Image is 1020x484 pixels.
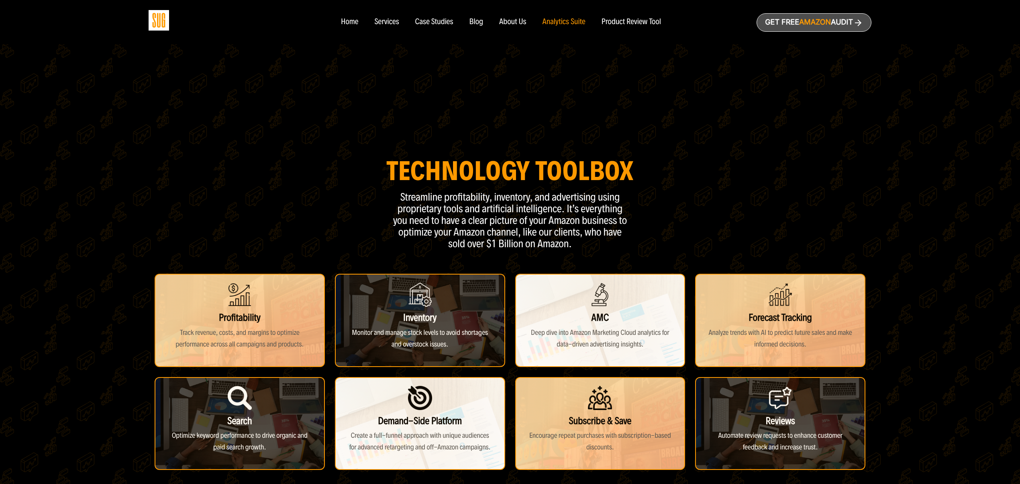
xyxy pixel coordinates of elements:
[757,13,871,32] a: Get freeAmazonAudit
[415,18,453,27] a: Case Studies
[374,18,399,27] a: Services
[469,18,483,27] a: Blog
[386,154,634,187] strong: Technology Toolbox
[499,18,526,27] a: About Us
[390,191,630,250] p: Streamline profitability, inventory, and advertising using proprietary tools and artificial intel...
[341,18,358,27] a: Home
[602,18,661,27] a: Product Review Tool
[543,18,585,27] a: Analytics Suite
[149,10,169,31] img: Sug
[799,18,831,27] span: Amazon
